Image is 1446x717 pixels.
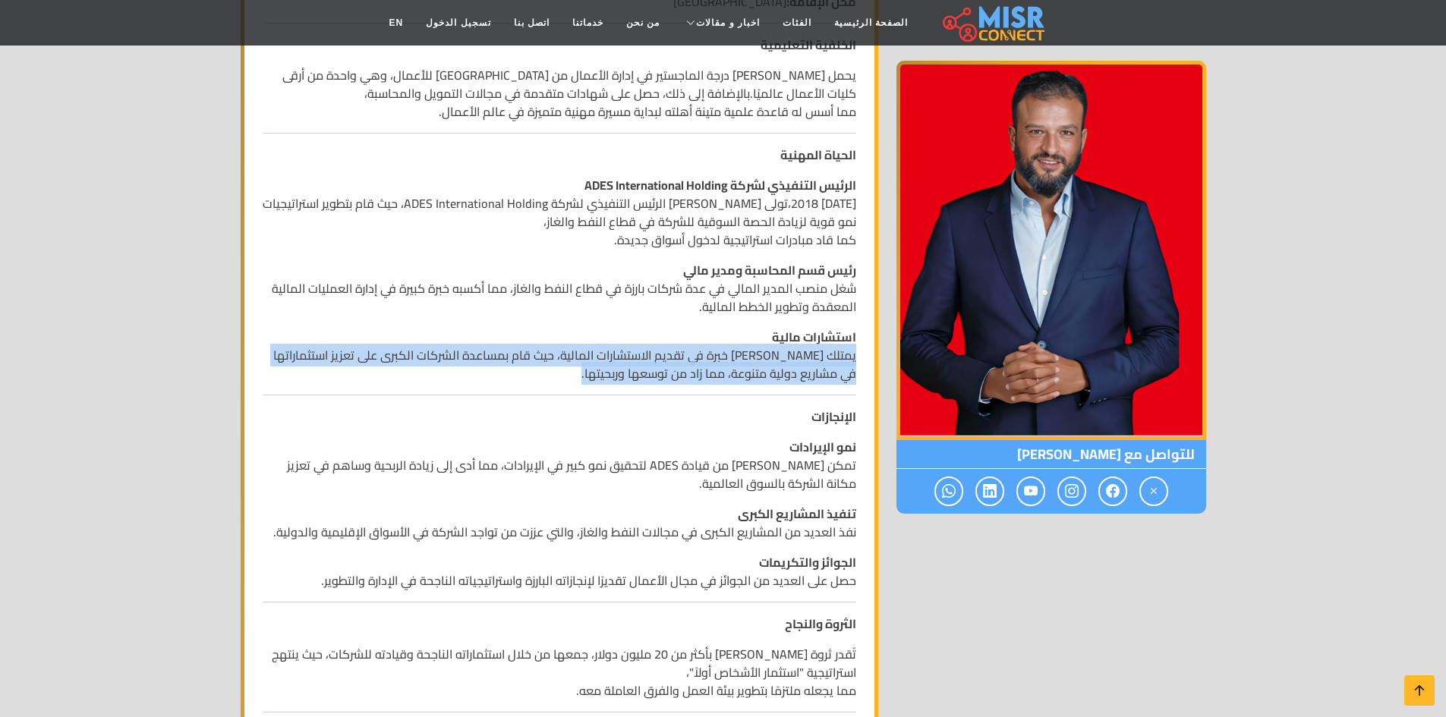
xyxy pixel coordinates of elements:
[896,61,1206,440] img: أيمن ممدوح
[780,143,856,166] strong: الحياة المهنية
[263,645,856,700] p: تُقدر ثروة [PERSON_NAME] بأكثر من 20 مليون دولار، جمعها من خلال استثماراته الناجحة وقيادته للشركا...
[584,174,856,197] strong: الرئيس التنفيذي لشركة ADES International Holding
[771,8,823,37] a: الفئات
[414,8,502,37] a: تسجيل الدخول
[683,259,856,281] strong: رئيس قسم المحاسبة ومدير مالي
[896,440,1206,469] span: للتواصل مع [PERSON_NAME]
[263,553,856,590] p: حصل على العديد من الجوائز في مجال الأعمال تقديرًا لإنجازاته البارزة واستراتيجياته الناجحة في الإد...
[759,551,856,574] strong: الجوائز والتكريمات
[696,16,760,30] span: اخبار و مقالات
[738,502,856,525] strong: تنفيذ المشاريع الكبرى
[263,261,856,316] p: شغل منصب المدير المالي في عدة شركات بارزة في قطاع النفط والغاز، مما أكسبه خبرة كبيرة في إدارة الع...
[811,405,856,428] strong: الإنجازات
[823,8,919,37] a: الصفحة الرئيسية
[615,8,671,37] a: من نحن
[263,328,856,382] p: يمتلك [PERSON_NAME] خبرة في تقديم الاستشارات المالية، حيث قام بمساعدة الشركات الكبرى على تعزيز اس...
[943,4,1044,42] img: main.misr_connect
[772,325,856,348] strong: استشارات مالية
[263,66,856,121] p: يحمل [PERSON_NAME] درجة الماجستير في إدارة الأعمال من [GEOGRAPHIC_DATA] للأعمال، وهي واحدة من أرق...
[789,436,856,458] strong: نمو الإيرادات
[263,438,856,492] p: تمكن [PERSON_NAME] من قيادة ADES لتحقيق نمو كبير في الإيرادات، مما أدى إلى زيادة الربحية وساهم في...
[378,8,415,37] a: EN
[263,176,856,249] p: [DATE] 2018،تولى [PERSON_NAME] الرئيس التنفيذي لشركة ADES International Holding، حيث قام بتطوير ا...
[785,612,856,635] strong: الثروة والنجاح
[671,8,771,37] a: اخبار و مقالات
[263,505,856,541] p: نفذ العديد من المشاريع الكبرى في مجالات النفط والغاز، والتي عززت من تواجد الشركة في الأسواق الإقل...
[502,8,561,37] a: اتصل بنا
[561,8,615,37] a: خدماتنا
